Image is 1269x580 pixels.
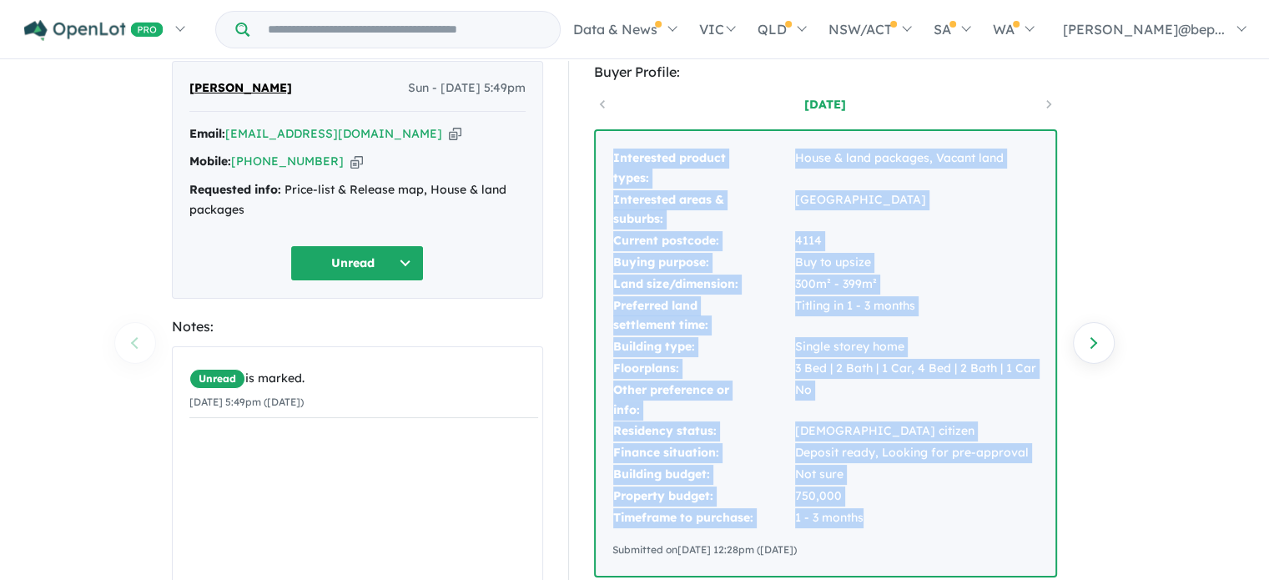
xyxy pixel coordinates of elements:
[612,507,794,529] td: Timeframe to purchase:
[794,336,1037,358] td: Single storey home
[754,96,896,113] a: [DATE]
[794,380,1037,421] td: No
[1063,21,1225,38] span: [PERSON_NAME]@bep...
[189,369,245,389] span: Unread
[290,245,424,281] button: Unread
[449,125,461,143] button: Copy
[594,61,1057,83] div: Buyer Profile:
[253,12,556,48] input: Try estate name, suburb, builder or developer
[189,396,304,408] small: [DATE] 5:49pm ([DATE])
[612,486,794,507] td: Property budget:
[189,180,526,220] div: Price-list & Release map, House & land packages
[794,252,1037,274] td: Buy to upsize
[189,154,231,169] strong: Mobile:
[612,542,1039,558] div: Submitted on [DATE] 12:28pm ([DATE])
[794,464,1037,486] td: Not sure
[612,274,794,295] td: Land size/dimension:
[189,182,281,197] strong: Requested info:
[794,507,1037,529] td: 1 - 3 months
[794,230,1037,252] td: 4114
[225,126,442,141] a: [EMAIL_ADDRESS][DOMAIN_NAME]
[24,20,164,41] img: Openlot PRO Logo White
[612,148,794,189] td: Interested product types:
[794,358,1037,380] td: 3 Bed | 2 Bath | 1 Car, 4 Bed | 2 Bath | 1 Car
[408,78,526,98] span: Sun - [DATE] 5:49pm
[612,189,794,231] td: Interested areas & suburbs:
[612,336,794,358] td: Building type:
[612,442,794,464] td: Finance situation:
[612,421,794,442] td: Residency status:
[794,442,1037,464] td: Deposit ready, Looking for pre-approval
[612,252,794,274] td: Buying purpose:
[350,153,363,170] button: Copy
[189,369,538,389] div: is marked.
[612,464,794,486] td: Building budget:
[794,295,1037,337] td: Titling in 1 - 3 months
[794,274,1037,295] td: 300m² - 399m²
[612,230,794,252] td: Current postcode:
[189,126,225,141] strong: Email:
[189,78,292,98] span: [PERSON_NAME]
[612,358,794,380] td: Floorplans:
[794,148,1037,189] td: House & land packages, Vacant land
[794,421,1037,442] td: [DEMOGRAPHIC_DATA] citizen
[612,295,794,337] td: Preferred land settlement time:
[794,189,1037,231] td: [GEOGRAPHIC_DATA]
[794,486,1037,507] td: 750,000
[231,154,344,169] a: [PHONE_NUMBER]
[172,315,543,338] div: Notes:
[612,380,794,421] td: Other preference or info:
